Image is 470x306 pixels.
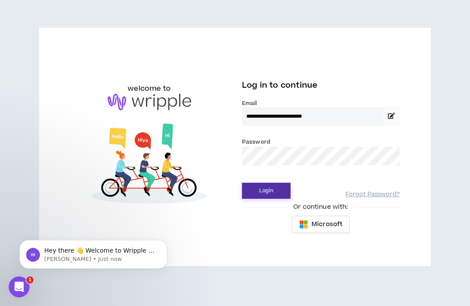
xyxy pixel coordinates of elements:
[9,276,30,297] iframe: Intercom live chat
[292,216,350,233] button: Microsoft
[7,222,180,283] iframe: Intercom notifications message
[242,80,318,91] span: Log in to continue
[70,119,228,211] img: Welcome to Wripple
[128,83,171,94] h6: welcome to
[345,191,400,199] a: Forgot Password?
[242,138,270,146] label: Password
[242,99,400,107] label: Email
[311,220,342,229] span: Microsoft
[108,94,191,110] img: logo-brand.png
[242,183,291,199] button: Login
[287,202,354,212] span: Or continue with:
[26,276,33,283] span: 1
